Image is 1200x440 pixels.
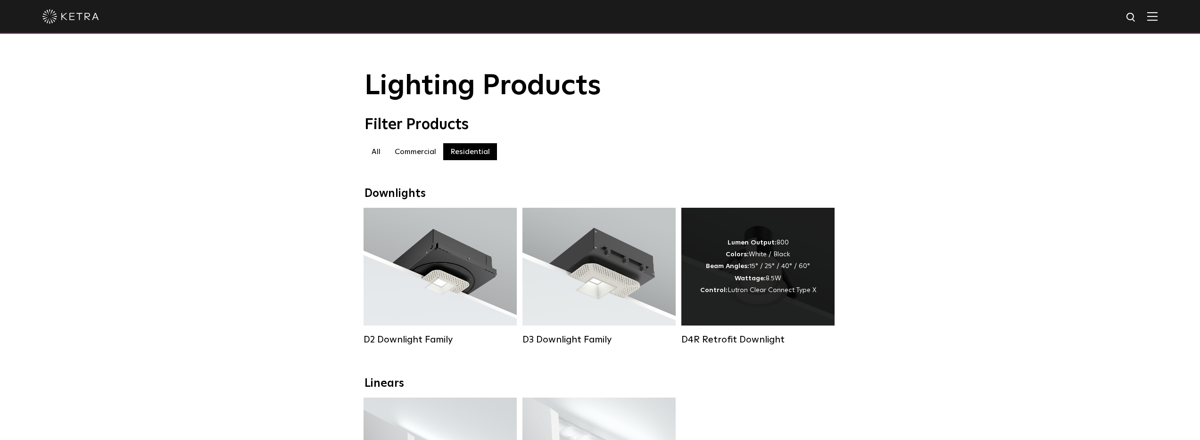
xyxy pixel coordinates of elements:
[42,9,99,24] img: ketra-logo-2019-white
[364,377,836,391] div: Linears
[1126,12,1137,24] img: search icon
[681,334,835,345] div: D4R Retrofit Downlight
[728,287,816,293] span: Lutron Clear Connect Type X
[735,275,766,282] strong: Wattage:
[364,116,836,134] div: Filter Products
[700,287,728,293] strong: Control:
[364,143,388,160] label: All
[681,208,835,345] a: D4R Retrofit Downlight Lumen Output:800Colors:White / BlackBeam Angles:15° / 25° / 40° / 60°Watta...
[364,187,836,201] div: Downlights
[706,263,749,269] strong: Beam Angles:
[364,72,601,100] span: Lighting Products
[1147,12,1158,21] img: Hamburger%20Nav.svg
[522,208,676,345] a: D3 Downlight Family Lumen Output:700 / 900 / 1100Colors:White / Black / Silver / Bronze / Paintab...
[364,334,517,345] div: D2 Downlight Family
[700,237,816,296] div: 800 White / Black 15° / 25° / 40° / 60° 8.5W
[726,251,749,258] strong: Colors:
[443,143,497,160] label: Residential
[364,208,517,345] a: D2 Downlight Family Lumen Output:1200Colors:White / Black / Gloss Black / Silver / Bronze / Silve...
[728,239,777,246] strong: Lumen Output:
[522,334,676,345] div: D3 Downlight Family
[388,143,443,160] label: Commercial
